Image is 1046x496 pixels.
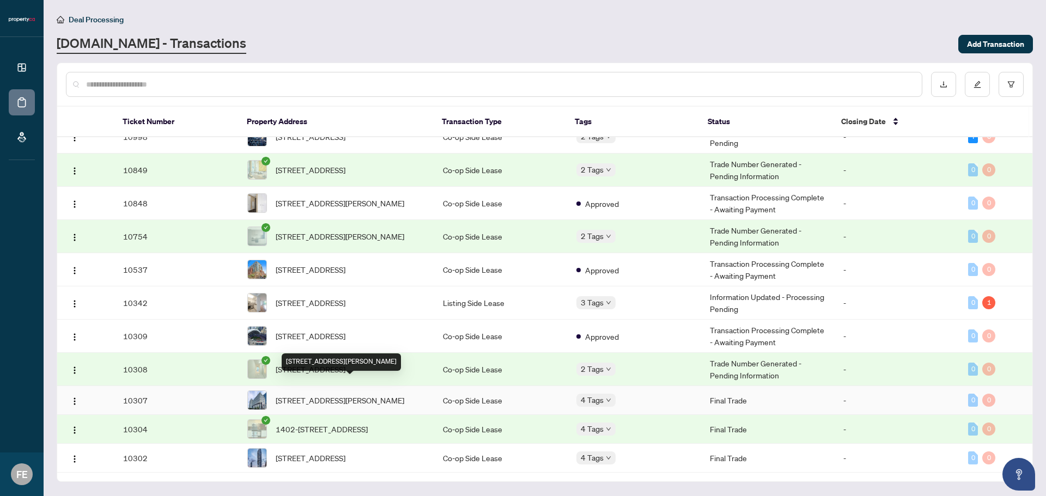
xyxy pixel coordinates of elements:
[114,253,239,286] td: 10537
[982,197,995,210] div: 0
[968,230,978,243] div: 0
[701,286,835,320] td: Information Updated - Processing Pending
[581,394,604,406] span: 4 Tags
[982,296,995,309] div: 1
[968,163,978,176] div: 0
[114,353,239,386] td: 10308
[701,415,835,444] td: Final Trade
[261,416,270,425] span: check-circle
[276,197,404,209] span: [STREET_ADDRESS][PERSON_NAME]
[585,264,619,276] span: Approved
[606,234,611,239] span: down
[248,449,266,467] img: thumbnail-img
[66,194,83,212] button: Logo
[965,72,990,97] button: edit
[248,194,266,212] img: thumbnail-img
[434,415,568,444] td: Co-op Side Lease
[968,197,978,210] div: 0
[261,356,270,365] span: check-circle
[958,35,1033,53] button: Add Transaction
[57,16,64,23] span: home
[974,81,981,88] span: edit
[581,163,604,176] span: 2 Tags
[581,296,604,309] span: 3 Tags
[701,386,835,415] td: Final Trade
[66,360,83,378] button: Logo
[66,261,83,278] button: Logo
[434,353,568,386] td: Co-op Side Lease
[114,320,239,353] td: 10309
[114,386,239,415] td: 10307
[66,294,83,311] button: Logo
[701,154,835,187] td: Trade Number Generated - Pending Information
[276,452,345,464] span: [STREET_ADDRESS]
[248,360,266,378] img: thumbnail-img
[66,420,83,438] button: Logo
[114,187,239,220] td: 10848
[114,415,239,444] td: 10304
[701,187,835,220] td: Transaction Processing Complete - Awaiting Payment
[70,233,79,242] img: Logo
[433,107,566,137] th: Transaction Type
[835,187,959,220] td: -
[261,157,270,166] span: check-circle
[699,107,832,137] th: Status
[701,120,835,154] td: New Submission - Processing Pending
[968,451,978,464] div: 0
[276,330,345,342] span: [STREET_ADDRESS]
[835,386,959,415] td: -
[434,220,568,253] td: Co-op Side Lease
[70,455,79,463] img: Logo
[276,230,404,242] span: [STREET_ADDRESS][PERSON_NAME]
[276,423,368,435] span: 1402-[STREET_ADDRESS]
[248,260,266,279] img: thumbnail-img
[606,455,611,461] span: down
[114,444,239,473] td: 10302
[701,353,835,386] td: Trade Number Generated - Pending Information
[70,167,79,175] img: Logo
[66,228,83,245] button: Logo
[276,394,404,406] span: [STREET_ADDRESS][PERSON_NAME]
[434,187,568,220] td: Co-op Side Lease
[606,426,611,432] span: down
[248,327,266,345] img: thumbnail-img
[982,394,995,407] div: 0
[581,451,604,464] span: 4 Tags
[114,286,239,320] td: 10342
[66,161,83,179] button: Logo
[968,422,978,436] div: 0
[701,320,835,353] td: Transaction Processing Complete - Awaiting Payment
[434,386,568,415] td: Co-op Side Lease
[276,297,345,309] span: [STREET_ADDRESS]
[66,449,83,467] button: Logo
[9,16,35,23] img: logo
[276,264,345,275] span: [STREET_ADDRESS]
[70,397,79,406] img: Logo
[982,363,995,376] div: 0
[238,107,433,137] th: Property Address
[70,426,79,434] img: Logo
[248,293,266,312] img: thumbnail-img
[931,72,956,97] button: download
[982,329,995,342] div: 0
[70,200,79,209] img: Logo
[282,353,401,371] div: [STREET_ADDRESS][PERSON_NAME]
[261,223,270,232] span: check-circle
[982,163,995,176] div: 0
[835,353,959,386] td: -
[434,253,568,286] td: Co-op Side Lease
[940,81,947,88] span: download
[701,220,835,253] td: Trade Number Generated - Pending Information
[57,34,246,54] a: [DOMAIN_NAME] - Transactions
[70,366,79,375] img: Logo
[968,263,978,276] div: 0
[70,266,79,275] img: Logo
[835,253,959,286] td: -
[70,299,79,308] img: Logo
[248,391,266,409] img: thumbnail-img
[606,366,611,372] span: down
[1002,458,1035,491] button: Open asap
[982,451,995,464] div: 0
[835,444,959,473] td: -
[114,220,239,253] td: 10754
